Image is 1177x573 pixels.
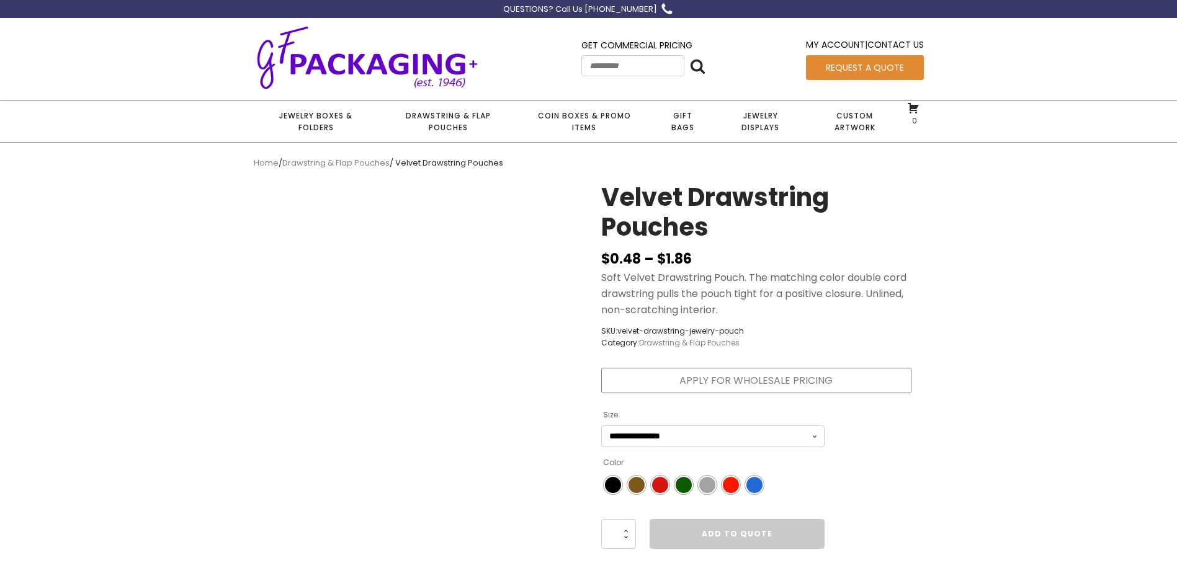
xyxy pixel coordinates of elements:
span: SKU: [601,325,744,337]
a: Home [254,157,279,169]
span: 0 [909,115,917,126]
span: Category: [601,337,744,349]
p: Soft Velvet Drawstring Pouch. The matching color double cord drawstring pulls the pouch tight for... [601,270,911,318]
li: Brown [627,476,646,494]
a: Coin Boxes & Promo Items [517,101,650,142]
li: Red [722,476,740,494]
a: Jewelry Boxes & Folders [254,101,378,142]
li: Grey [698,476,717,494]
a: Apply for Wholesale Pricing [601,368,911,394]
a: Add to Quote [650,519,825,549]
a: Drawstring & Flap Pouches [639,337,740,348]
span: – [644,249,654,269]
span: $ [657,249,666,269]
li: Black [604,476,622,494]
nav: Breadcrumb [254,157,924,170]
bdi: 1.86 [657,249,692,269]
input: Product quantity [601,519,636,549]
label: Color [603,453,624,473]
h1: Velvet Drawstring Pouches [601,182,911,248]
a: My Account [806,38,865,51]
span: velvet-drawstring-jewelry-pouch [617,326,744,336]
div: QUESTIONS? Call Us [PHONE_NUMBER] [503,3,657,16]
a: Jewelry Displays [715,101,807,142]
a: Contact Us [867,38,924,51]
span: $ [601,249,610,269]
a: Drawstring & Flap Pouches [282,157,390,169]
li: Green [674,476,693,494]
a: Get Commercial Pricing [581,39,692,51]
img: GF Packaging + - Established 1946 [254,24,481,91]
a: 0 [907,102,920,125]
ul: Color [601,473,825,497]
bdi: 0.48 [601,249,641,269]
li: Royal Blue [745,476,764,494]
li: Burgundy [651,476,669,494]
label: Size [603,405,618,425]
a: Request a Quote [806,55,924,80]
a: Gift Bags [651,101,715,142]
div: | [806,38,924,55]
a: Custom Artwork [807,101,903,142]
a: Drawstring & Flap Pouches [378,101,517,142]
